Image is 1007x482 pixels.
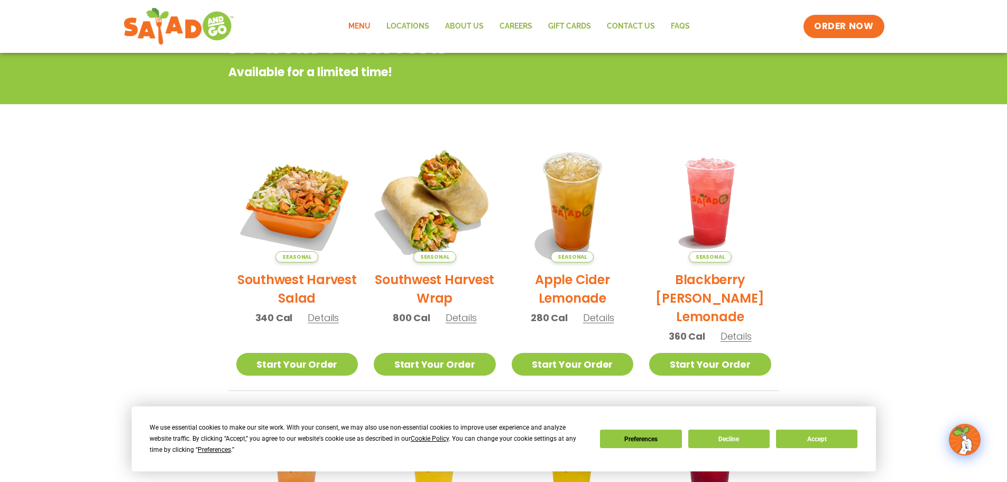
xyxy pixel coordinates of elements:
[228,63,694,81] p: Available for a limited time!
[540,14,599,39] a: GIFT CARDS
[123,5,235,48] img: new-SAG-logo-768×292
[363,130,506,273] img: Product photo for Southwest Harvest Wrap
[413,251,456,262] span: Seasonal
[599,14,663,39] a: Contact Us
[600,430,681,448] button: Preferences
[492,14,540,39] a: Careers
[649,140,771,262] img: Product photo for Blackberry Bramble Lemonade
[236,140,358,262] img: Product photo for Southwest Harvest Salad
[308,311,339,324] span: Details
[551,251,594,262] span: Seasonal
[663,14,698,39] a: FAQs
[374,353,496,376] a: Start Your Order
[649,353,771,376] a: Start Your Order
[255,311,293,325] span: 340 Cal
[393,311,430,325] span: 800 Cal
[512,353,634,376] a: Start Your Order
[669,329,705,343] span: 360 Cal
[132,406,876,471] div: Cookie Consent Prompt
[446,311,477,324] span: Details
[776,430,857,448] button: Accept
[583,311,614,324] span: Details
[512,140,634,262] img: Product photo for Apple Cider Lemonade
[236,353,358,376] a: Start Your Order
[803,15,884,38] a: ORDER NOW
[512,270,634,307] h2: Apple Cider Lemonade
[340,14,378,39] a: Menu
[374,270,496,307] h2: Southwest Harvest Wrap
[411,435,449,442] span: Cookie Policy
[950,425,980,454] img: wpChatIcon
[688,430,770,448] button: Decline
[531,311,568,325] span: 280 Cal
[649,270,771,326] h2: Blackberry [PERSON_NAME] Lemonade
[198,446,231,453] span: Preferences
[150,422,587,456] div: We use essential cookies to make our site work. With your consent, we may also use non-essential ...
[437,14,492,39] a: About Us
[275,251,318,262] span: Seasonal
[689,251,732,262] span: Seasonal
[340,14,698,39] nav: Menu
[236,270,358,307] h2: Southwest Harvest Salad
[814,20,873,33] span: ORDER NOW
[720,330,752,343] span: Details
[378,14,437,39] a: Locations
